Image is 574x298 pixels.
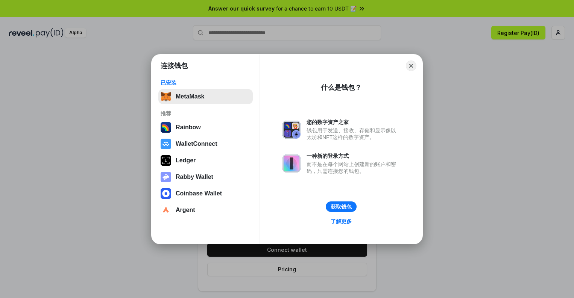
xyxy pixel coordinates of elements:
img: svg+xml,%3Csvg%20fill%3D%22none%22%20height%3D%2233%22%20viewBox%3D%220%200%2035%2033%22%20width%... [161,91,171,102]
img: svg+xml,%3Csvg%20xmlns%3D%22http%3A%2F%2Fwww.w3.org%2F2000%2Fsvg%22%20fill%3D%22none%22%20viewBox... [161,172,171,182]
img: svg+xml,%3Csvg%20xmlns%3D%22http%3A%2F%2Fwww.w3.org%2F2000%2Fsvg%22%20width%3D%2228%22%20height%3... [161,155,171,166]
h1: 连接钱包 [161,61,188,70]
button: Ledger [158,153,253,168]
img: svg+xml,%3Csvg%20width%3D%2228%22%20height%3D%2228%22%20viewBox%3D%220%200%2028%2028%22%20fill%3D... [161,139,171,149]
img: svg+xml,%3Csvg%20width%3D%2228%22%20height%3D%2228%22%20viewBox%3D%220%200%2028%2028%22%20fill%3D... [161,205,171,215]
div: 推荐 [161,110,251,117]
button: Coinbase Wallet [158,186,253,201]
div: 而不是在每个网站上创建新的账户和密码，只需连接您的钱包。 [307,161,400,174]
div: Ledger [176,157,196,164]
div: 一种新的登录方式 [307,153,400,159]
div: 了解更多 [331,218,352,225]
button: Close [406,61,416,71]
div: Rabby Wallet [176,174,213,180]
div: 获取钱包 [331,203,352,210]
button: Argent [158,203,253,218]
button: Rainbow [158,120,253,135]
button: 获取钱包 [326,201,357,212]
button: Rabby Wallet [158,169,253,185]
img: svg+xml,%3Csvg%20xmlns%3D%22http%3A%2F%2Fwww.w3.org%2F2000%2Fsvg%22%20fill%3D%22none%22%20viewBox... [282,154,301,172]
div: Coinbase Wallet [176,190,222,197]
div: WalletConnect [176,141,217,147]
div: 钱包用于发送、接收、存储和显示像以太坊和NFT这样的数字资产。 [307,127,400,141]
a: 了解更多 [326,216,356,226]
div: Argent [176,207,195,213]
button: WalletConnect [158,136,253,151]
img: svg+xml,%3Csvg%20width%3D%22120%22%20height%3D%22120%22%20viewBox%3D%220%200%20120%20120%22%20fil... [161,122,171,133]
div: 什么是钱包？ [321,83,361,92]
div: MetaMask [176,93,204,100]
div: Rainbow [176,124,201,131]
button: MetaMask [158,89,253,104]
div: 您的数字资产之家 [307,119,400,126]
img: svg+xml,%3Csvg%20width%3D%2228%22%20height%3D%2228%22%20viewBox%3D%220%200%2028%2028%22%20fill%3D... [161,188,171,199]
div: 已安装 [161,79,251,86]
img: svg+xml,%3Csvg%20xmlns%3D%22http%3A%2F%2Fwww.w3.org%2F2000%2Fsvg%22%20fill%3D%22none%22%20viewBox... [282,121,301,139]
